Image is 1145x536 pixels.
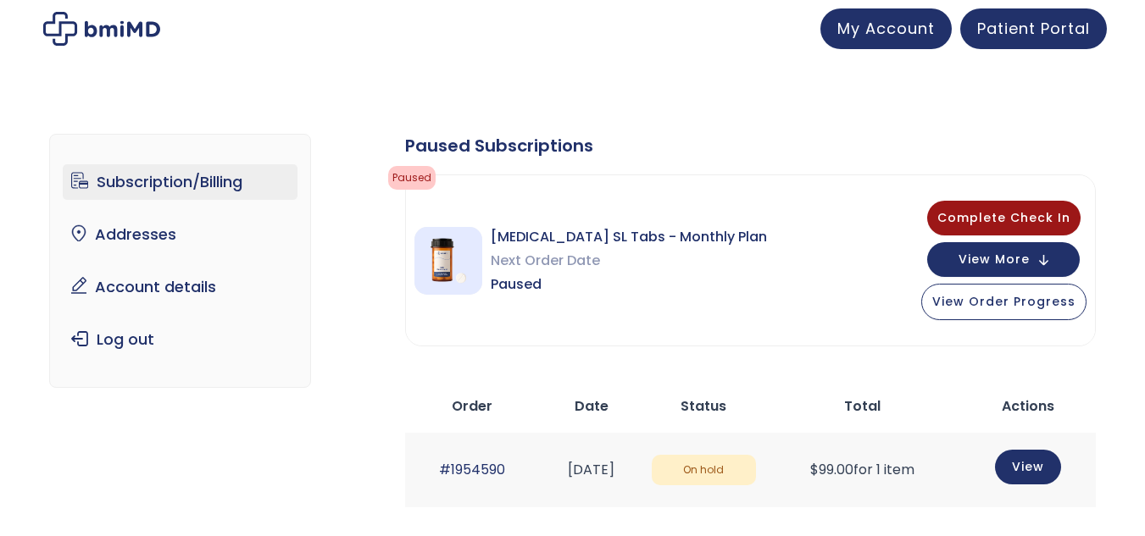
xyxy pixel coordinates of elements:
span: Paused [491,273,767,296]
span: Complete Check In [937,209,1070,226]
a: Addresses [63,217,297,252]
span: 99.00 [810,460,853,479]
span: Status [681,396,726,416]
time: [DATE] [568,460,614,479]
a: Account details [63,269,297,305]
img: Sermorelin SL Tabs - Monthly Plan [414,227,482,295]
a: Subscription/Billing [63,164,297,200]
button: View Order Progress [921,284,1087,320]
button: Complete Check In [927,201,1081,235]
span: On hold [652,455,756,486]
span: My Account [837,18,935,39]
a: #1954590 [439,460,505,479]
span: Actions [1002,396,1054,416]
a: Log out [63,322,297,357]
img: My account [43,12,160,46]
span: View More [959,254,1030,265]
td: for 1 item [764,433,961,506]
span: Order [452,396,492,416]
button: View More [927,242,1080,277]
a: My Account [820,8,952,49]
span: Date [575,396,609,416]
span: $ [810,460,819,479]
span: Next Order Date [491,249,767,273]
span: Total [844,396,881,416]
span: Patient Portal [977,18,1090,39]
span: View Order Progress [932,293,1076,310]
span: Paused [388,166,436,190]
a: View [995,450,1061,484]
div: Paused Subscriptions [405,134,1096,157]
nav: Account pages [49,134,311,388]
a: Patient Portal [960,8,1107,49]
span: [MEDICAL_DATA] SL Tabs - Monthly Plan [491,225,767,249]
